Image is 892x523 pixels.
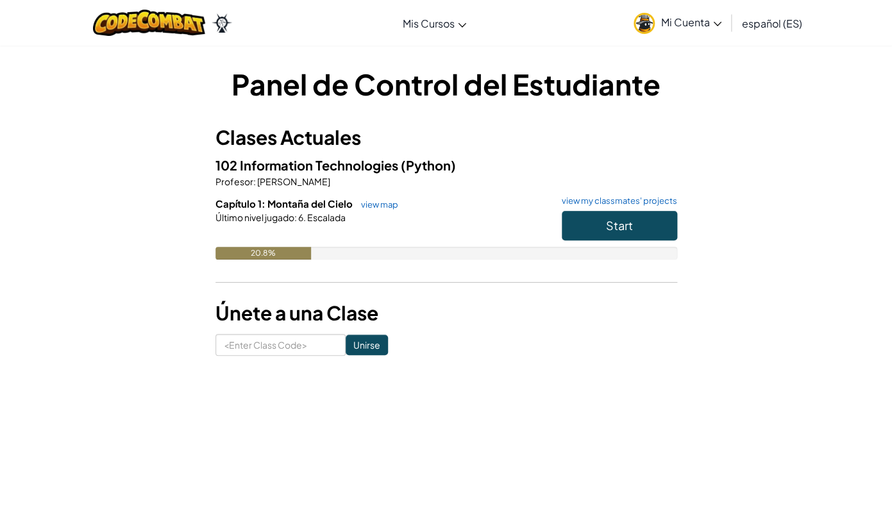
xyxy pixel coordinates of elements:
[294,212,297,223] span: :
[215,64,677,104] h1: Panel de Control del Estudiante
[606,218,633,233] span: Start
[736,6,809,40] a: español (ES)
[346,335,388,355] input: Unirse
[396,6,473,40] a: Mis Cursos
[215,197,355,210] span: Capítulo 1: Montaña del Cielo
[215,299,677,328] h3: Únete a una Clase
[93,10,205,36] img: CodeCombat logo
[661,15,721,29] span: Mi Cuenta
[306,212,346,223] span: Escalada
[256,176,330,187] span: [PERSON_NAME]
[215,176,253,187] span: Profesor
[555,197,677,205] a: view my classmates' projects
[634,13,655,34] img: avatar
[253,176,256,187] span: :
[212,13,232,33] img: Ozaria
[403,17,455,30] span: Mis Cursos
[215,334,346,356] input: <Enter Class Code>
[627,3,728,43] a: Mi Cuenta
[401,157,456,173] span: (Python)
[742,17,802,30] span: español (ES)
[355,199,398,210] a: view map
[215,247,312,260] div: 20.8%
[215,157,401,173] span: 102 Information Technologies
[297,212,306,223] span: 6.
[215,212,294,223] span: Último nivel jugado
[215,123,677,152] h3: Clases Actuales
[562,211,677,240] button: Start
